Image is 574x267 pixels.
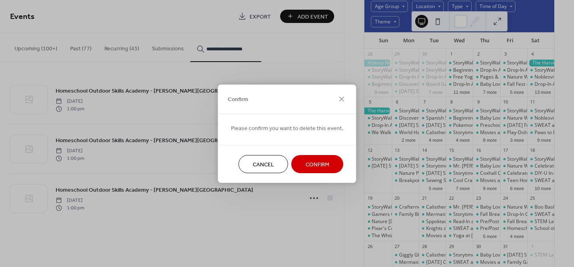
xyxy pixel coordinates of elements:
[231,124,343,132] span: Please confirm you want to delete this event.
[228,95,248,104] span: Confirm
[306,160,329,169] span: Confirm
[253,160,274,169] span: Cancel
[291,155,343,173] button: Confirm
[239,155,288,173] button: Cancel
